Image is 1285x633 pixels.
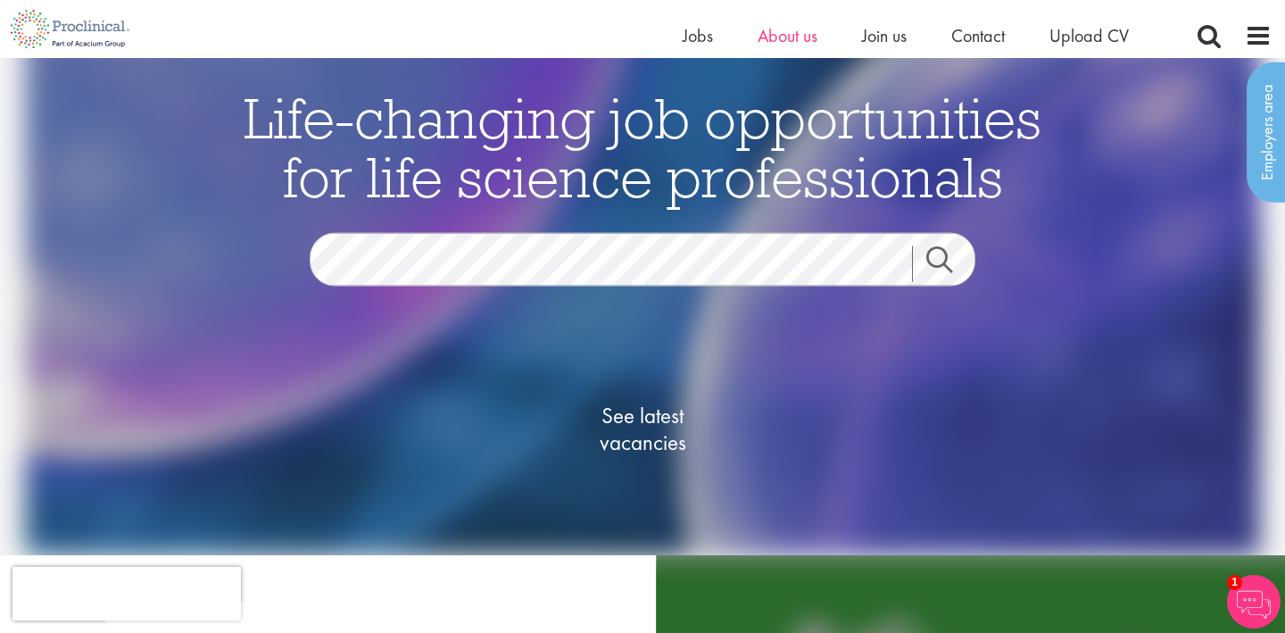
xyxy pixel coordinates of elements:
[12,567,241,621] iframe: reCAPTCHA
[683,24,713,47] a: Jobs
[1049,24,1129,47] a: Upload CV
[758,24,817,47] a: About us
[553,331,732,528] a: See latestvacancies
[951,24,1005,47] a: Contact
[244,82,1041,212] span: Life-changing job opportunities for life science professionals
[25,12,1260,555] img: candidate home
[912,246,989,282] a: Job search submit button
[1227,575,1242,590] span: 1
[553,403,732,456] span: See latest vacancies
[1227,575,1281,629] img: Chatbot
[862,24,907,47] a: Join us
